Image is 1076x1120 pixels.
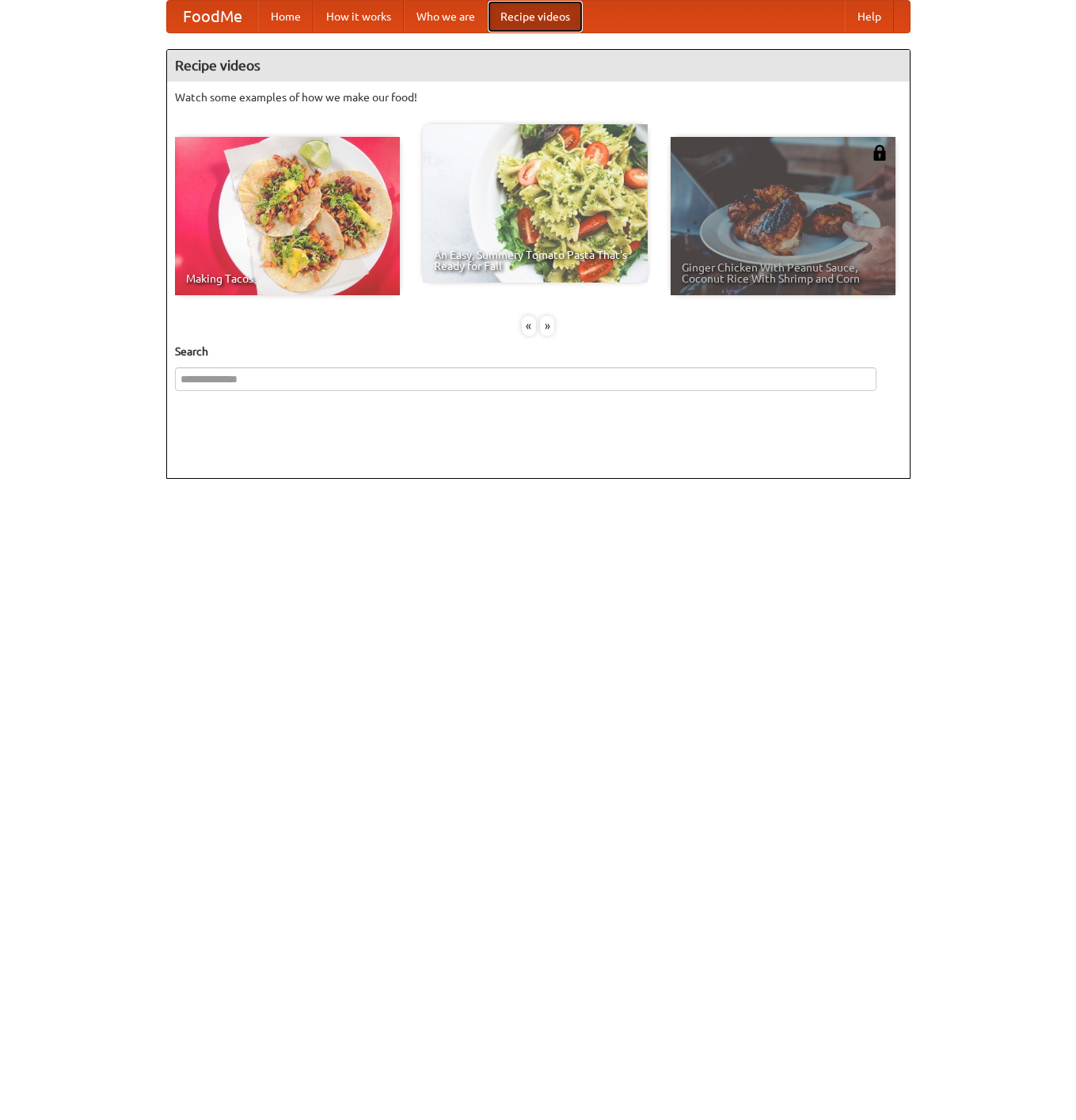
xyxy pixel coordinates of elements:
h4: Recipe videos [167,50,910,82]
a: Home [258,1,314,32]
span: Making Tacos [186,273,389,284]
h5: Search [175,344,902,359]
p: Watch some examples of how we make our food! [175,89,902,105]
a: An Easy, Summery Tomato Pasta That's Ready for Fall [423,124,648,283]
a: Help [845,1,894,32]
img: 483408.png [872,145,888,161]
a: How it works [314,1,404,32]
a: Recipe videos [488,1,583,32]
div: » [540,316,554,336]
div: « [522,316,536,336]
a: Making Tacos [175,137,400,295]
span: An Easy, Summery Tomato Pasta That's Ready for Fall [434,249,637,271]
a: FoodMe [167,1,258,32]
a: Who we are [404,1,488,32]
